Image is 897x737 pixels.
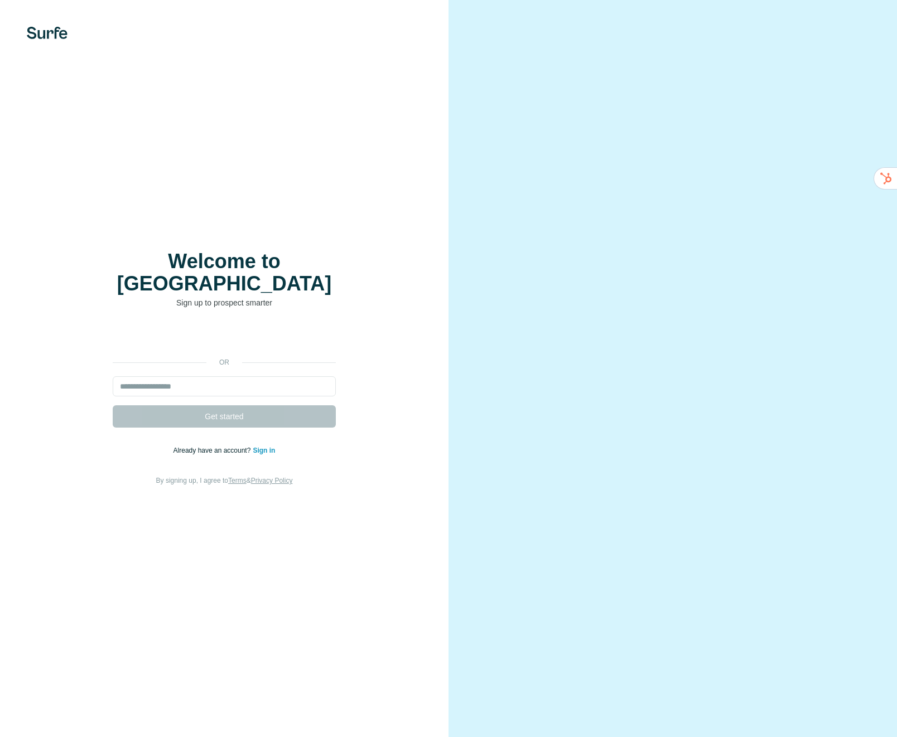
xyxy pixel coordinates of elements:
a: Sign in [253,447,275,454]
a: Privacy Policy [251,477,293,484]
a: Terms [228,477,247,484]
h1: Welcome to [GEOGRAPHIC_DATA] [113,250,336,295]
iframe: Sign in with Google Button [107,325,341,350]
span: By signing up, I agree to & [156,477,293,484]
p: Sign up to prospect smarter [113,297,336,308]
span: Already have an account? [173,447,253,454]
img: Surfe's logo [27,27,67,39]
p: or [206,357,242,367]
